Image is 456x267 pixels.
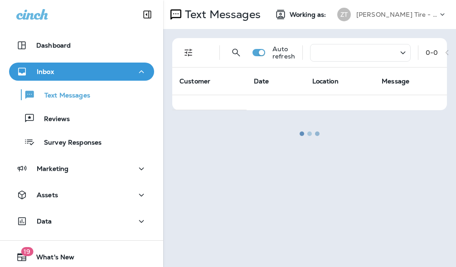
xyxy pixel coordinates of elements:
[37,191,58,199] p: Assets
[9,186,154,204] button: Assets
[21,247,33,256] span: 19
[35,92,90,100] p: Text Messages
[37,165,68,172] p: Marketing
[9,248,154,266] button: 19What's New
[135,5,160,24] button: Collapse Sidebar
[37,218,52,225] p: Data
[9,109,154,128] button: Reviews
[35,139,102,147] p: Survey Responses
[27,253,74,264] span: What's New
[9,63,154,81] button: Inbox
[9,36,154,54] button: Dashboard
[35,115,70,124] p: Reviews
[9,132,154,151] button: Survey Responses
[9,212,154,230] button: Data
[9,85,154,104] button: Text Messages
[9,160,154,178] button: Marketing
[37,68,54,75] p: Inbox
[36,42,71,49] p: Dashboard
